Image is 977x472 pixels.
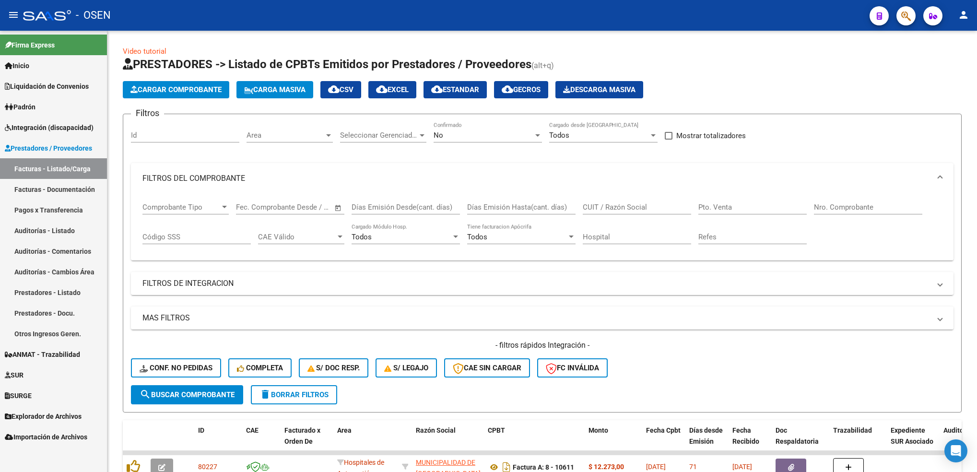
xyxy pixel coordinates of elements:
[729,420,772,462] datatable-header-cell: Fecha Recibido
[320,81,361,98] button: CSV
[467,233,487,241] span: Todos
[242,420,281,462] datatable-header-cell: CAE
[689,463,697,471] span: 71
[284,426,320,445] span: Facturado x Orden De
[555,81,643,98] button: Descarga Masiva
[123,81,229,98] button: Cargar Comprobante
[5,143,92,153] span: Prestadores / Proveedores
[140,364,212,372] span: Conf. no pedidas
[198,426,204,434] span: ID
[281,420,333,462] datatable-header-cell: Facturado x Orden De
[337,426,352,434] span: Area
[829,420,887,462] datatable-header-cell: Trazabilidad
[944,439,967,462] div: Open Intercom Messenger
[513,463,574,471] strong: Factura A: 8 - 10611
[502,83,513,95] mat-icon: cloud_download
[259,389,271,400] mat-icon: delete
[772,420,829,462] datatable-header-cell: Doc Respaldatoria
[5,411,82,422] span: Explorador de Archivos
[563,85,636,94] span: Descarga Masiva
[434,131,443,140] span: No
[488,426,505,434] span: CPBT
[685,420,729,462] datatable-header-cell: Días desde Emisión
[246,426,259,434] span: CAE
[5,432,87,442] span: Importación de Archivos
[236,81,313,98] button: Carga Masiva
[130,85,222,94] span: Cargar Comprobante
[76,5,111,26] span: - OSEN
[140,390,235,399] span: Buscar Comprobante
[307,364,360,372] span: S/ Doc Resp.
[732,426,759,445] span: Fecha Recibido
[646,426,681,434] span: Fecha Cpbt
[131,358,221,378] button: Conf. no pedidas
[585,420,642,462] datatable-header-cell: Monto
[531,61,554,70] span: (alt+q)
[131,163,953,194] mat-expansion-panel-header: FILTROS DEL COMPROBANTE
[131,106,164,120] h3: Filtros
[958,9,969,21] mat-icon: person
[943,426,972,434] span: Auditoria
[5,102,35,112] span: Padrón
[328,85,353,94] span: CSV
[5,81,89,92] span: Liquidación de Convenios
[5,370,24,380] span: SUR
[5,60,29,71] span: Inicio
[484,420,585,462] datatable-header-cell: CPBT
[228,358,292,378] button: Completa
[328,83,340,95] mat-icon: cloud_download
[251,385,337,404] button: Borrar Filtros
[502,85,541,94] span: Gecros
[142,173,930,184] mat-panel-title: FILTROS DEL COMPROBANTE
[416,426,456,434] span: Razón Social
[589,463,624,471] strong: $ 12.273,00
[891,426,933,445] span: Expediente SUR Asociado
[140,389,151,400] mat-icon: search
[376,358,437,378] button: S/ legajo
[244,85,306,94] span: Carga Masiva
[555,81,643,98] app-download-masive: Descarga masiva de comprobantes (adjuntos)
[194,420,242,462] datatable-header-cell: ID
[333,202,344,213] button: Open calendar
[642,420,685,462] datatable-header-cell: Fecha Cpbt
[131,385,243,404] button: Buscar Comprobante
[258,233,336,241] span: CAE Válido
[537,358,608,378] button: FC Inválida
[333,420,398,462] datatable-header-cell: Area
[131,194,953,261] div: FILTROS DEL COMPROBANTE
[131,307,953,330] mat-expansion-panel-header: MAS FILTROS
[444,358,530,378] button: CAE SIN CARGAR
[236,203,275,212] input: Fecha inicio
[5,122,94,133] span: Integración (discapacidad)
[299,358,369,378] button: S/ Doc Resp.
[123,47,166,56] a: Video tutorial
[412,420,484,462] datatable-header-cell: Razón Social
[5,349,80,360] span: ANMAT - Trazabilidad
[131,272,953,295] mat-expansion-panel-header: FILTROS DE INTEGRACION
[247,131,324,140] span: Area
[833,426,872,434] span: Trazabilidad
[376,85,409,94] span: EXCEL
[546,364,599,372] span: FC Inválida
[368,81,416,98] button: EXCEL
[237,364,283,372] span: Completa
[494,81,548,98] button: Gecros
[453,364,521,372] span: CAE SIN CARGAR
[142,313,930,323] mat-panel-title: MAS FILTROS
[646,463,666,471] span: [DATE]
[123,58,531,71] span: PRESTADORES -> Listado de CPBTs Emitidos por Prestadores / Proveedores
[5,390,32,401] span: SURGE
[549,131,569,140] span: Todos
[198,463,217,471] span: 80227
[259,390,329,399] span: Borrar Filtros
[283,203,330,212] input: Fecha fin
[384,364,428,372] span: S/ legajo
[5,40,55,50] span: Firma Express
[676,130,746,142] span: Mostrar totalizadores
[887,420,940,462] datatable-header-cell: Expediente SUR Asociado
[689,426,723,445] span: Días desde Emisión
[142,203,220,212] span: Comprobante Tipo
[8,9,19,21] mat-icon: menu
[352,233,372,241] span: Todos
[142,278,930,289] mat-panel-title: FILTROS DE INTEGRACION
